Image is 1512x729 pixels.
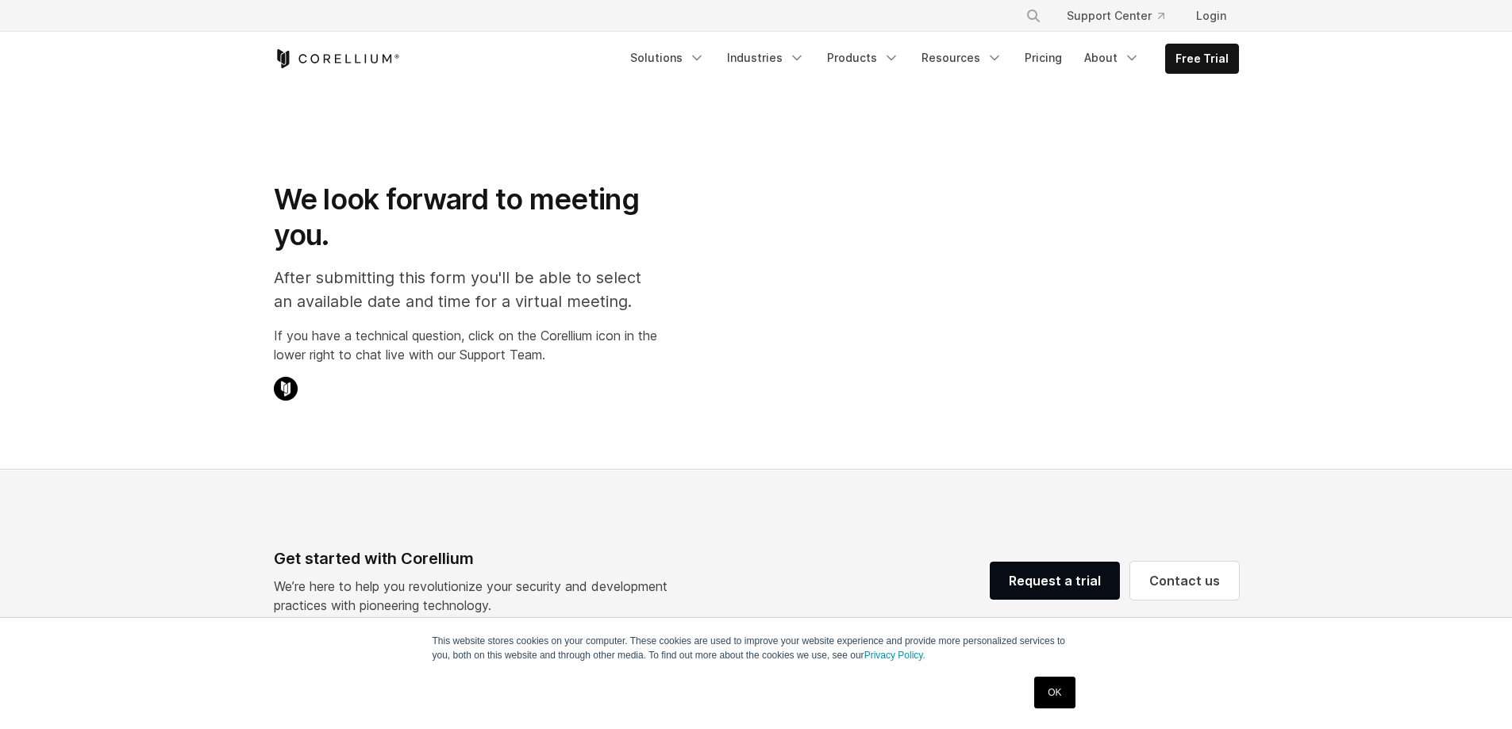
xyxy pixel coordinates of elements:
p: This website stores cookies on your computer. These cookies are used to improve your website expe... [433,634,1080,662]
p: We’re here to help you revolutionize your security and development practices with pioneering tech... [274,577,680,615]
a: Privacy Policy. [864,650,925,661]
a: Request a trial [990,562,1120,600]
p: If you have a technical question, click on the Corellium icon in the lower right to chat live wit... [274,326,657,364]
button: Search [1019,2,1048,30]
a: Login [1183,2,1239,30]
a: Resources [912,44,1012,72]
img: Corellium Chat Icon [274,377,298,401]
h1: We look forward to meeting you. [274,182,657,253]
a: Industries [718,44,814,72]
a: OK [1034,677,1075,708]
a: Pricing [1015,44,1071,72]
a: Contact us [1130,562,1239,600]
a: Corellium Home [274,49,400,68]
p: After submitting this form you'll be able to select an available date and time for a virtual meet... [274,266,657,313]
div: Navigation Menu [1006,2,1239,30]
div: Navigation Menu [621,44,1239,74]
a: Support Center [1054,2,1177,30]
a: Free Trial [1166,44,1238,73]
a: Products [818,44,909,72]
a: Solutions [621,44,714,72]
div: Get started with Corellium [274,547,680,570]
a: About [1075,44,1149,72]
